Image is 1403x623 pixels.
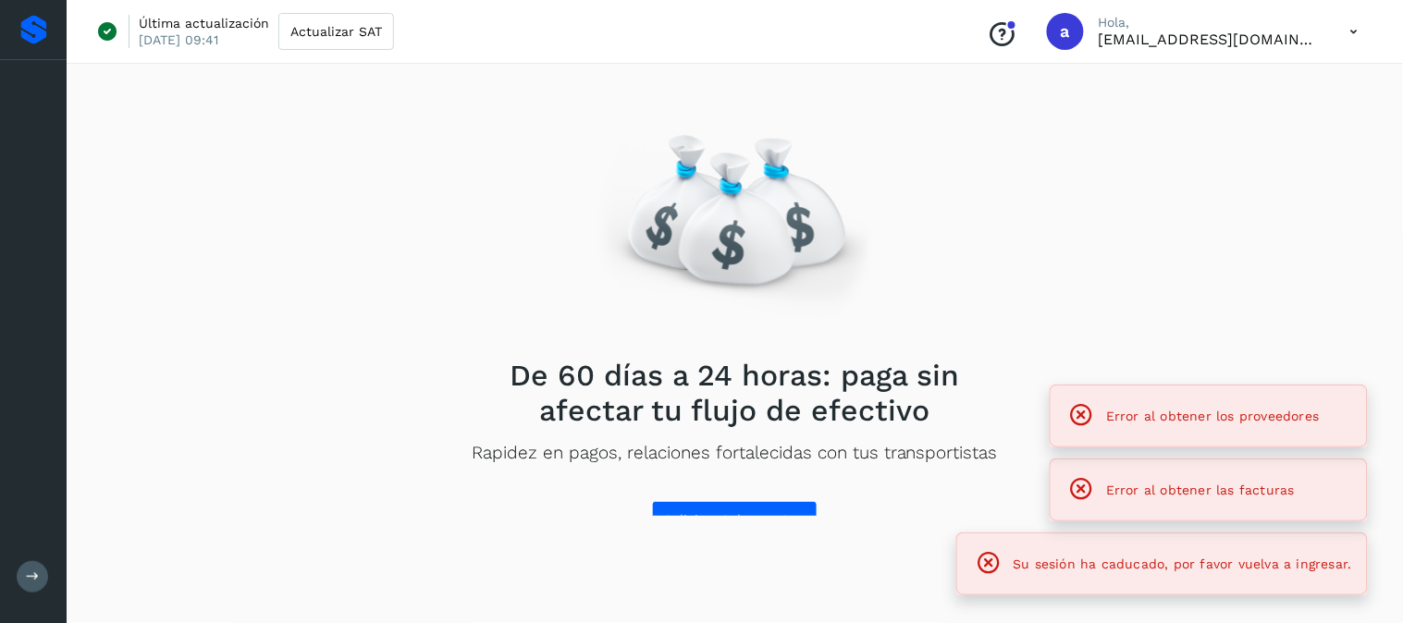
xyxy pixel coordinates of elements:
h2: De 60 días a 24 horas: paga sin afectar tu flujo de efectivo [472,358,999,429]
span: Error al obtener las facturas [1106,483,1295,497]
p: [DATE] 09:41 [139,31,218,48]
p: Rapidez en pagos, relaciones fortalecidas con tus transportistas [472,443,998,464]
button: Actualizar SAT [278,13,394,50]
span: Solicitar Solvento One [664,513,806,526]
p: asesoresdiferidos@astpsa.com [1099,31,1321,48]
span: Su sesión ha caducado, por favor vuelva a ingresar. [1014,556,1352,571]
span: Actualizar SAT [290,25,382,38]
img: Empty state image [575,72,895,343]
p: Última actualización [139,15,269,31]
button: Solicitar Solvento One [652,501,818,538]
span: Error al obtener los proveedores [1106,409,1320,423]
p: Hola, [1099,15,1321,31]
